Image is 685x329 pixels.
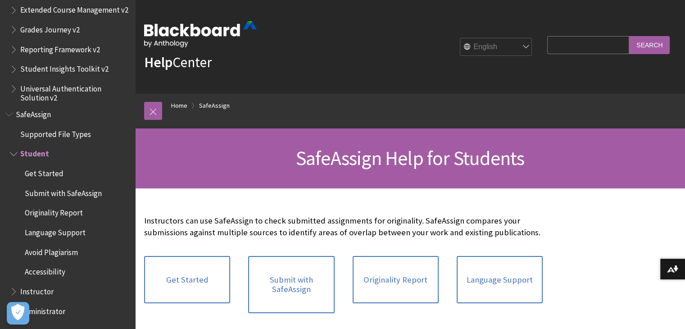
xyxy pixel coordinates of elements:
strong: Help [144,53,172,71]
nav: Book outline for Blackboard SafeAssign [5,107,130,319]
a: Home [171,100,187,111]
a: Language Support [457,256,543,304]
button: Open Preferences [7,302,29,324]
a: HelpCenter [144,53,212,71]
span: SafeAssign [16,107,51,119]
span: Student [20,146,49,159]
span: Accessibility [25,265,65,277]
a: Get Started [144,256,230,304]
span: Grades Journey v2 [20,22,80,34]
img: Blackboard by Anthology [144,21,257,47]
span: Instructor [20,284,54,296]
span: Student Insights Toolkit v2 [20,62,109,74]
span: SafeAssign Help for Students [296,146,525,170]
span: Submit with SafeAssign [25,186,102,198]
span: Supported File Types [20,127,91,139]
p: Instructors can use SafeAssign to check submitted assignments for originality. SafeAssign compare... [144,215,543,238]
span: Reporting Framework v2 [20,42,100,54]
span: Avoid Plagiarism [25,245,78,257]
input: Search [629,36,670,54]
span: Universal Authentication Solution v2 [20,81,129,102]
span: Administrator [20,304,65,316]
span: Originality Report [25,206,83,218]
a: SafeAssign [199,100,230,111]
span: Get Started [25,166,64,178]
span: Language Support [25,225,86,237]
a: Originality Report [353,256,439,304]
select: Site Language Selector [460,38,532,56]
span: Extended Course Management v2 [20,3,128,15]
a: Submit with SafeAssign [248,256,334,313]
